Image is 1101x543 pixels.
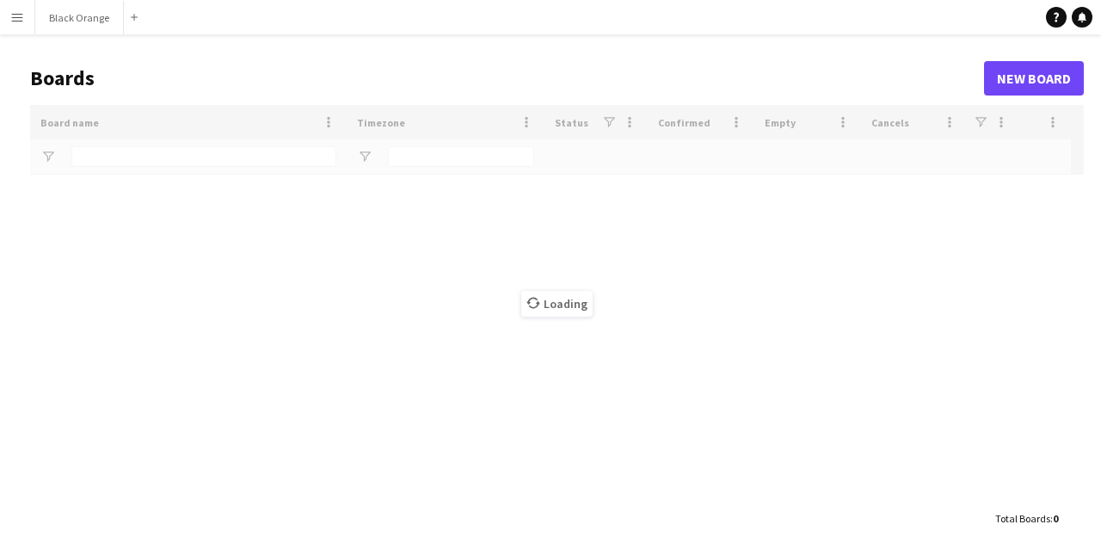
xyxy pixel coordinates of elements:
[1053,512,1058,525] span: 0
[521,291,593,317] span: Loading
[995,512,1050,525] span: Total Boards
[35,1,124,34] button: Black Orange
[984,61,1084,96] a: New Board
[995,502,1058,535] div: :
[30,65,984,91] h1: Boards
